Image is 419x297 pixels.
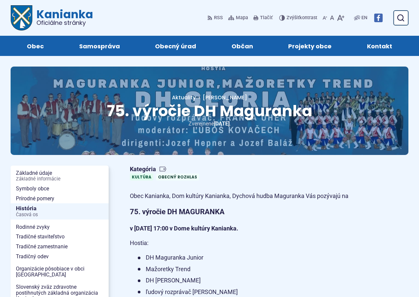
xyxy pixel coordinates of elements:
a: Symboly obce [11,184,109,194]
span: Symboly obce [16,184,103,194]
a: Tradičné staviteľstvo [11,232,109,242]
a: Prírodné pomery [11,194,109,204]
a: Aktuality [172,94,196,101]
a: Občan [221,36,264,56]
a: Tradičné zamestnanie [11,242,109,252]
span: Obecný úrad [155,36,196,56]
img: Prejsť na Facebook stránku [374,14,383,22]
span: Časová os [16,212,103,218]
a: Obecný rozhlas [156,173,199,180]
span: kontrast [287,15,317,21]
span: Občan [232,36,253,56]
span: Tradičný odev [16,252,103,262]
a: [PERSON_NAME] [196,94,247,101]
a: Rodinné zvyky [11,222,109,232]
span: Samospráva [79,36,120,56]
span: 75. výročie DH Maguranka [107,100,312,122]
span: Projekty obce [288,36,332,56]
span: Základné informácie [16,176,103,182]
span: Tradičné zamestnanie [16,242,103,252]
a: Kontakt [356,36,403,56]
a: Obec [16,36,55,56]
span: Rodinné zvyky [16,222,103,232]
a: Tradičný odev [11,252,109,262]
button: Zmenšiť veľkosť písma [321,11,329,25]
span: [PERSON_NAME] [203,94,247,101]
p: Obec Kanianka, Dom kultúry Kanianka, Dychová hudba Maguranka Vás pozývajú na [130,191,365,201]
strong: 75. výročie DH MAGURANKA [130,208,225,216]
span: Zvýšiť [287,15,299,21]
a: Mapa [227,11,249,25]
span: RSS [214,14,223,22]
span: Mapa [236,14,248,22]
a: Logo Kanianka, prejsť na domovskú stránku. [11,5,93,30]
span: Tlačiť [260,15,273,21]
a: Obecný úrad [144,36,207,56]
a: Základné údajeZákladné informácie [11,168,109,184]
a: HistóriaČasová os [11,203,109,220]
li: DH [PERSON_NAME] [138,275,365,286]
a: Organizácie pôsobiace v obci [GEOGRAPHIC_DATA] [11,264,109,279]
span: Kategória [130,166,202,173]
button: Tlačiť [252,11,274,25]
span: Základné údaje [16,168,103,184]
a: EN [360,14,369,22]
li: Mažoretky Trend [138,264,365,274]
li: DH Maguranka Junior [138,253,365,263]
span: Tradičné staviteľstvo [16,232,103,242]
span: EN [361,14,367,22]
span: Kanianka [32,9,93,26]
span: Organizácie pôsobiace v obci [GEOGRAPHIC_DATA] [16,264,103,279]
button: Zvýšiťkontrast [279,11,319,25]
strong: v [DATE] 17:00 v Dome kultúry Kanianka. [130,225,238,232]
span: Kontakt [367,36,392,56]
button: Nastaviť pôvodnú veľkosť písma [329,11,336,25]
span: História [16,203,103,220]
a: Samospráva [68,36,131,56]
p: Hostia: [130,238,365,248]
img: Prejsť na domovskú stránku [11,5,32,30]
a: RSS [207,11,224,25]
a: Projekty obce [277,36,343,56]
a: Kultúra [130,173,153,180]
span: Prírodné pomery [16,194,103,204]
span: Obec [27,36,44,56]
p: Zverejnené . [32,119,387,128]
span: [DATE] [214,121,230,127]
button: Zväčšiť veľkosť písma [336,11,346,25]
span: Oficiálne stránky [36,20,93,26]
